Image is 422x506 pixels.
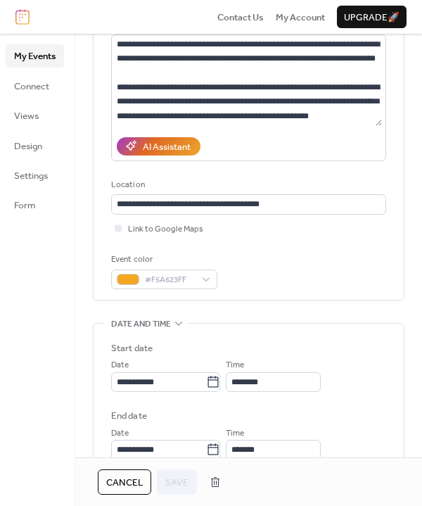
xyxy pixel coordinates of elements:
button: Cancel [98,469,151,495]
span: My Account [276,11,325,25]
span: Date and time [111,317,171,331]
span: Date [111,358,129,372]
button: AI Assistant [117,137,200,156]
div: Event color [111,253,215,267]
a: Views [6,104,64,127]
span: #F5A623FF [145,273,195,287]
div: Start date [111,341,153,355]
div: End date [111,409,147,423]
span: Cancel [106,476,143,490]
span: Design [14,139,42,153]
button: Upgrade🚀 [337,6,407,28]
a: My Events [6,44,64,67]
span: Connect [14,80,49,94]
a: Form [6,194,64,216]
a: Design [6,134,64,157]
div: Location [111,178,383,192]
a: Connect [6,75,64,97]
a: My Account [276,10,325,24]
span: My Events [14,49,56,63]
span: Date [111,426,129,441]
span: Form [14,198,36,213]
img: logo [15,9,30,25]
span: Link to Google Maps [128,222,203,236]
span: Views [14,109,39,123]
span: Contact Us [217,11,264,25]
span: Settings [14,169,48,183]
span: Time [226,358,244,372]
div: AI Assistant [143,140,191,154]
a: Contact Us [217,10,264,24]
a: Settings [6,164,64,186]
span: Time [226,426,244,441]
span: Upgrade 🚀 [344,11,399,25]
